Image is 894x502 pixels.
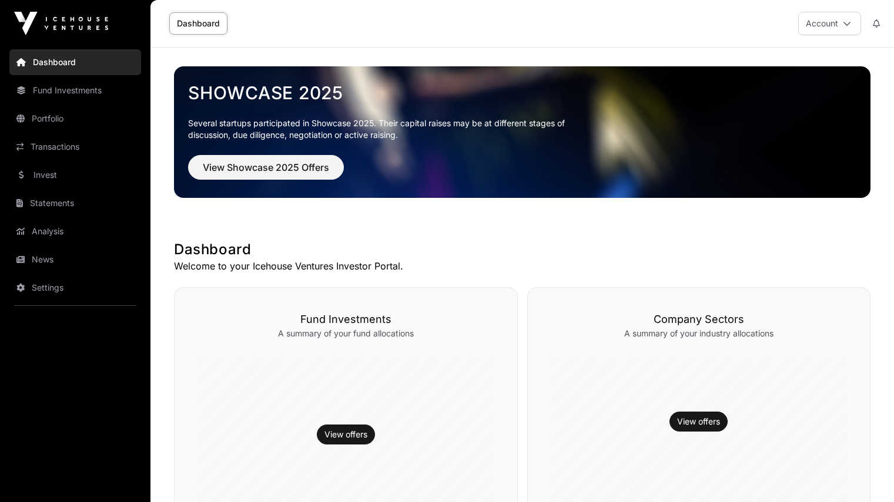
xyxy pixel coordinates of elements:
a: Statements [9,190,141,216]
a: Transactions [9,134,141,160]
button: View offers [669,412,728,432]
img: Showcase 2025 [174,66,870,198]
p: A summary of your fund allocations [198,328,494,339]
a: Portfolio [9,106,141,132]
p: A summary of your industry allocations [551,328,847,339]
a: View Showcase 2025 Offers [188,167,344,178]
a: Fund Investments [9,78,141,103]
h3: Fund Investments [198,311,494,328]
a: Invest [9,162,141,188]
img: Icehouse Ventures Logo [14,12,108,35]
a: View offers [324,429,367,440]
span: View Showcase 2025 Offers [203,160,329,174]
a: Dashboard [169,12,227,35]
a: View offers [677,416,720,427]
button: View Showcase 2025 Offers [188,155,344,180]
p: Several startups participated in Showcase 2025. Their capital raises may be at different stages o... [188,117,583,141]
button: Account [798,12,861,35]
h1: Dashboard [174,240,870,259]
a: News [9,247,141,272]
a: Dashboard [9,49,141,75]
button: View offers [317,424,375,444]
a: Settings [9,275,141,301]
a: Analysis [9,218,141,244]
p: Welcome to your Icehouse Ventures Investor Portal. [174,259,870,273]
a: Showcase 2025 [188,82,856,103]
h3: Company Sectors [551,311,847,328]
iframe: Chat Widget [835,446,894,502]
